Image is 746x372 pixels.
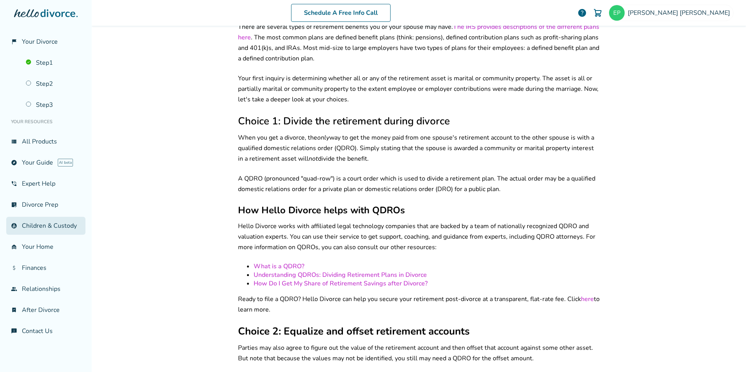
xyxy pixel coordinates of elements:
a: Step2 [21,75,85,93]
a: flag_2Your Divorce [6,33,85,51]
a: Step1 [21,54,85,72]
a: Schedule A Free Info Call [291,4,391,22]
p: A QDRO (pronounced "quad-row") is a court order which is used to divide a retirement plan. The ac... [238,174,600,195]
a: exploreYour GuideAI beta [6,154,85,172]
a: attach_moneyFinances [6,259,85,277]
img: peric8882@gmail.com [609,5,625,21]
span: phone_in_talk [11,181,17,187]
a: bookmark_checkAfter Divorce [6,301,85,319]
h2: Choice 1: Divide the retirement during divorce [238,114,600,128]
a: groupRelationships [6,280,85,298]
a: Understanding QDROs: Dividing Retirement Plans in Divorce [254,271,427,279]
a: garage_homeYour Home [6,238,85,256]
span: account_child [11,223,17,229]
span: chat_info [11,328,17,334]
p: Your first inquiry is determining whether all or any of the retirement asset is marital or commun... [238,73,600,105]
span: Your Divorce [22,37,58,46]
span: AI beta [58,159,73,167]
span: [PERSON_NAME] [PERSON_NAME] [628,9,733,17]
span: list_alt_check [11,202,17,208]
p: Parties may also agree to figure out the value of the retirement account and then offset that acc... [238,343,600,364]
span: How Hello Divorce helps with QDROs [238,204,405,216]
p: There are several types of retirement benefits you or your spouse may have. . The most common pla... [238,22,600,64]
a: What is a QDRO? [254,262,304,271]
em: only [317,133,329,142]
span: attach_money [11,265,17,271]
a: help [577,8,587,18]
span: garage_home [11,244,17,250]
em: not [309,154,318,163]
span: bookmark_check [11,307,17,313]
a: here [581,295,594,303]
a: view_listAll Products [6,133,85,151]
a: list_alt_checkDivorce Prep [6,196,85,214]
a: chat_infoContact Us [6,322,85,340]
li: Your Resources [6,114,85,129]
a: Step3 [21,96,85,114]
span: flag_2 [11,39,17,45]
img: Cart [593,8,602,18]
p: Hello Divorce works with affiliated legal technology companies that are backed by a team of natio... [238,221,600,253]
span: view_list [11,138,17,145]
span: group [11,286,17,292]
span: explore [11,159,17,166]
h2: Choice 2: Equalize and offset retirement accounts [238,324,600,338]
a: How Do I Get My Share of Retirement Savings after Divorce? [254,279,428,288]
p: Ready to file a QDRO? Hello Divorce can help you secure your retirement post-divorce at a transpa... [238,294,600,315]
a: phone_in_talkExpert Help [6,175,85,193]
a: account_childChildren & Custody [6,217,85,235]
iframe: Chat Widget [707,335,746,372]
p: When you get a divorce, the way to get the money paid from one spouse's retirement account to the... [238,133,600,164]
